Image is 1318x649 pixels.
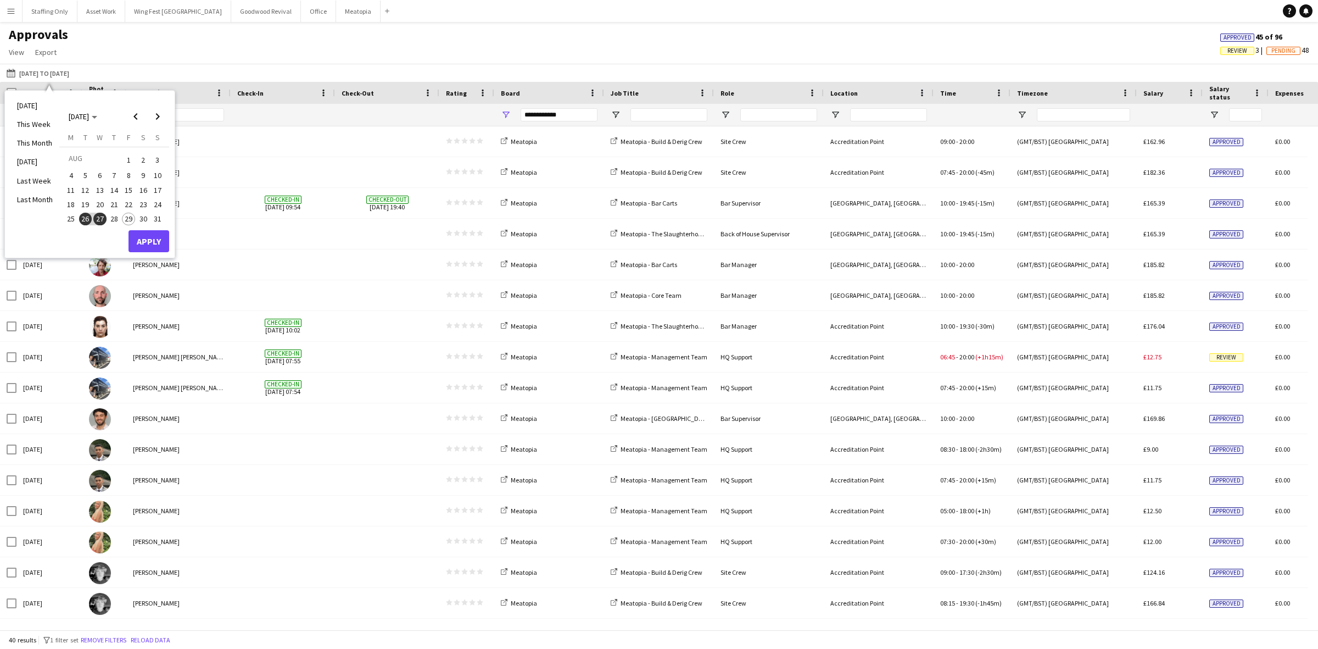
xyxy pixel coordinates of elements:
input: Name Filter Input [153,108,224,121]
li: [DATE] [10,152,59,171]
img: Ellie Garner [89,531,111,553]
span: Approved [1224,34,1252,41]
span: F [127,132,131,142]
button: 21-08-2025 [107,197,121,212]
span: Meatopia - [GEOGRAPHIC_DATA] [621,414,712,423]
span: 4 [64,169,77,182]
div: Accreditation Point [824,157,934,187]
button: Remove filters [79,634,129,646]
span: T [112,132,116,142]
button: 03-08-2025 [150,151,165,168]
button: Office [301,1,336,22]
button: 29-08-2025 [121,212,136,226]
button: 09-08-2025 [136,168,150,182]
button: 23-08-2025 [136,197,150,212]
a: Export [31,45,61,59]
span: 10 [151,169,164,182]
div: HQ Support [714,526,824,557]
div: [PERSON_NAME] [PERSON_NAME] [126,373,231,403]
span: Meatopia [511,476,537,484]
input: Salary status Filter Input [1229,108,1262,121]
span: Meatopia [511,507,537,515]
span: 26 [79,213,92,226]
div: [PERSON_NAME] [126,557,231,587]
div: [PERSON_NAME] [126,126,231,157]
div: [PERSON_NAME] [126,619,231,649]
button: 14-08-2025 [107,183,121,197]
a: Meatopia - Build & Derig Crew [611,168,702,176]
div: [DATE] [16,557,82,587]
span: Board [501,89,520,97]
div: Accreditation Point [824,526,934,557]
div: (GMT/BST) [GEOGRAPHIC_DATA] [1010,526,1137,557]
a: Meatopia - Management Team [611,445,707,453]
button: Open Filter Menu [830,110,840,120]
div: Accreditation Point [824,496,934,526]
span: 15 [122,184,135,197]
a: View [4,45,29,59]
div: [PERSON_NAME] [PERSON_NAME] [126,342,231,372]
button: 04-08-2025 [64,168,78,182]
span: Meatopia [511,322,537,330]
a: Meatopia [501,445,537,453]
div: [PERSON_NAME] [126,588,231,618]
span: Meatopia - The Slaughterhouse [621,322,708,330]
span: 45 of 96 [1220,32,1282,42]
div: Site Crew [714,557,824,587]
div: Accreditation Point [824,619,934,649]
span: Meatopia - Build & Derig Crew [621,168,702,176]
a: Meatopia - Bar Carts [611,199,677,207]
span: Expenses [1275,89,1304,97]
span: 07:45 [940,168,955,176]
span: Meatopia - Build & Derig Crew [621,568,702,576]
div: Aston Higton [126,219,231,249]
span: 20:00 [959,137,974,146]
a: Meatopia - Management Team [611,537,707,546]
span: Checked-in [265,196,301,204]
div: HQ Support [714,496,824,526]
div: (GMT/BST) [GEOGRAPHIC_DATA] [1010,557,1137,587]
span: 21 [108,198,121,211]
button: 31-08-2025 [150,212,165,226]
span: Meatopia [511,537,537,546]
span: Salary [1143,89,1163,97]
img: Elliot Williams [89,593,111,615]
span: View [9,47,24,57]
span: 23 [137,198,150,211]
a: Meatopia - Management Team [611,476,707,484]
img: Ellie Garner [89,501,111,523]
a: Meatopia [501,476,537,484]
div: (GMT/BST) [GEOGRAPHIC_DATA] [1010,373,1137,403]
a: Meatopia - Bar Carts [611,260,677,269]
div: (GMT/BST) [GEOGRAPHIC_DATA] [1010,465,1137,495]
span: 13 [93,184,107,197]
span: 14 [108,184,121,197]
div: [DATE] [16,249,82,280]
div: (GMT/BST) [GEOGRAPHIC_DATA] [1010,157,1137,187]
span: Meatopia [511,168,537,176]
td: AUG [64,151,121,168]
li: This Week [10,115,59,134]
span: 16 [137,184,150,197]
div: HQ Support [714,373,824,403]
span: Location [830,89,858,97]
span: Approved [1209,169,1243,177]
input: Job Title Filter Input [630,108,707,121]
div: (GMT/BST) [GEOGRAPHIC_DATA] [1010,619,1137,649]
div: Site Crew [714,588,824,618]
button: 07-08-2025 [107,168,121,182]
span: 12 [79,184,92,197]
span: 6 [93,169,107,182]
a: Meatopia - Build & Derig Crew [611,568,702,576]
button: 16-08-2025 [136,183,150,197]
div: Site Crew [714,619,824,649]
span: Export [35,47,57,57]
div: Accreditation Point [824,465,934,495]
div: (GMT/BST) [GEOGRAPHIC_DATA] [1010,403,1137,434]
a: Meatopia [501,291,537,299]
span: £0.00 [1275,137,1290,146]
button: 17-08-2025 [150,183,165,197]
button: Open Filter Menu [1209,110,1219,120]
div: [GEOGRAPHIC_DATA], [GEOGRAPHIC_DATA], [GEOGRAPHIC_DATA] [824,403,934,434]
button: Asset Work [77,1,125,22]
